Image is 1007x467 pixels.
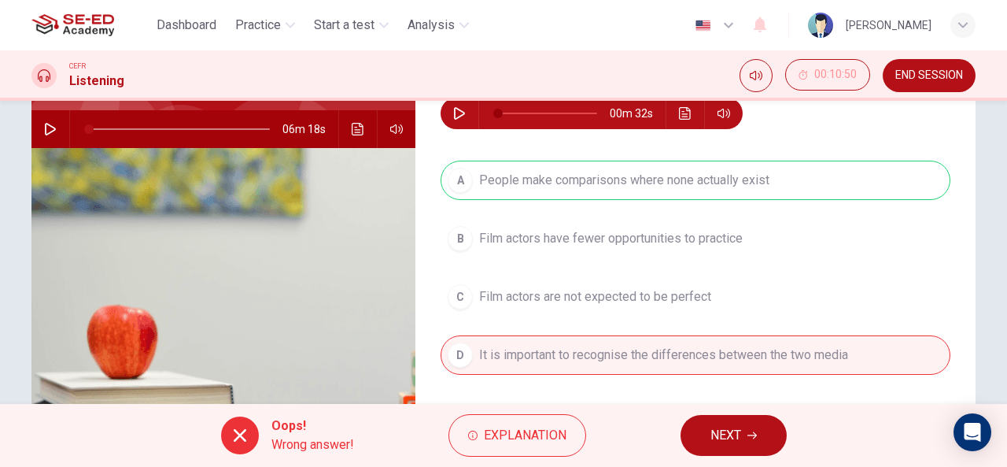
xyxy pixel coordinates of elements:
span: Analysis [408,16,455,35]
button: END SESSION [883,59,976,92]
span: END SESSION [895,69,963,82]
div: Hide [785,59,870,92]
button: Practice [229,11,301,39]
span: 00:10:50 [814,69,857,81]
span: 06m 18s [282,110,338,148]
img: Profile picture [808,13,833,38]
span: Dashboard [157,16,216,35]
a: SE-ED Academy logo [31,9,150,41]
button: Click to see the audio transcription [673,98,698,129]
div: Mute [740,59,773,92]
button: Start a test [308,11,395,39]
span: Wrong answer! [271,435,354,454]
div: Open Intercom Messenger [954,413,991,451]
span: 00m 32s [610,98,666,129]
img: SE-ED Academy logo [31,9,114,41]
button: 00:10:50 [785,59,870,91]
span: Practice [235,16,281,35]
span: NEXT [710,424,741,447]
button: Explanation [448,414,586,457]
span: Start a test [314,16,374,35]
button: Click to see the audio transcription [345,110,371,148]
div: [PERSON_NAME] [846,16,931,35]
span: Explanation [484,424,566,447]
button: NEXT [681,415,787,456]
button: Dashboard [150,11,223,39]
img: en [693,20,713,32]
span: CEFR [69,61,86,72]
span: Oops! [271,417,354,435]
h1: Listening [69,72,124,91]
button: Analysis [401,11,475,39]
